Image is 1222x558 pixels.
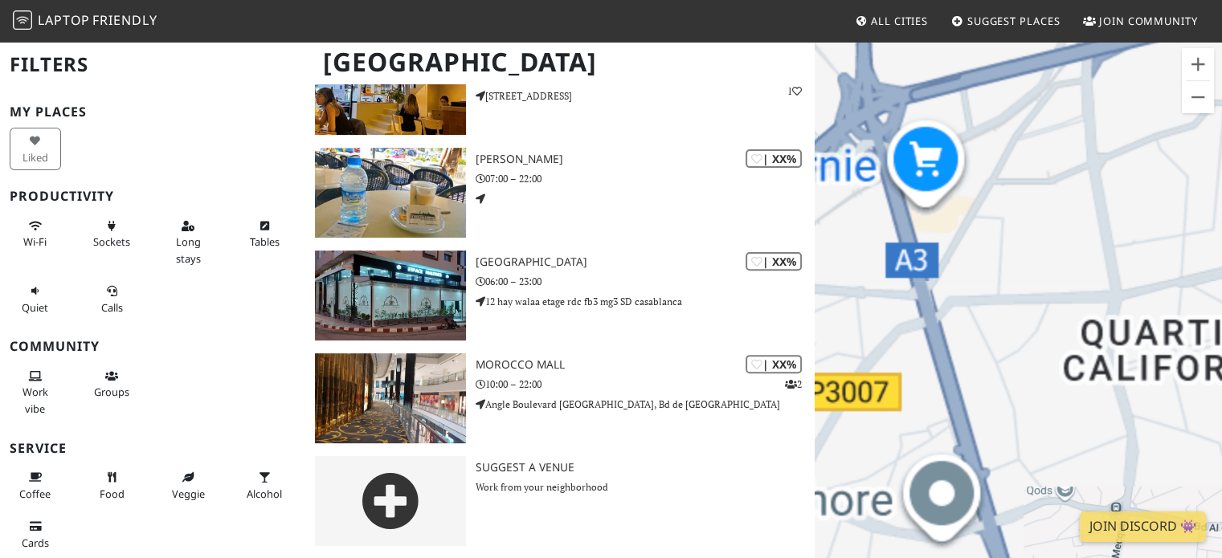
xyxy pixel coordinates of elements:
img: Espace maldives [315,250,465,340]
p: 10:00 – 22:00 [476,377,815,392]
p: Work from your neighborhood [476,479,815,495]
p: Angle Boulevard [GEOGRAPHIC_DATA], Bd de [GEOGRAPHIC_DATA] [476,397,815,412]
img: Morocco Mall [315,353,465,443]
span: Long stays [176,234,201,265]
span: All Cities [871,14,928,28]
span: Alcohol [247,487,282,501]
button: Food [86,464,137,507]
button: Quiet [10,278,61,320]
h3: Community [10,339,296,354]
button: Wi-Fi [10,213,61,255]
div: | XX% [746,355,802,373]
p: 06:00 – 23:00 [476,274,815,289]
span: Veggie [172,487,205,501]
p: 07:00 – 22:00 [476,171,815,186]
div: | XX% [746,252,802,271]
h3: [GEOGRAPHIC_DATA] [476,255,815,269]
div: | XX% [746,149,802,168]
h3: Productivity [10,189,296,204]
h3: [PERSON_NAME] [476,153,815,166]
p: 12 hay walaa etage rdc fb3 mg3 SD casablanca [476,294,815,309]
a: Morocco Mall | XX% 2 Morocco Mall 10:00 – 22:00 Angle Boulevard [GEOGRAPHIC_DATA], Bd de [GEOGRAP... [305,353,815,443]
a: rose de medina | XX% [PERSON_NAME] 07:00 – 22:00 [305,148,815,238]
img: gray-place-d2bdb4477600e061c01bd816cc0f2ef0cfcb1ca9e3ad78868dd16fb2af073a21.png [315,456,465,546]
h3: Service [10,441,296,456]
img: rose de medina [315,148,465,238]
h1: [GEOGRAPHIC_DATA] [310,40,811,84]
img: LaptopFriendly [13,10,32,30]
a: Suggest Places [945,6,1067,35]
button: Work vibe [10,363,61,422]
span: Coffee [19,487,51,501]
a: Espace maldives | XX% [GEOGRAPHIC_DATA] 06:00 – 23:00 12 hay walaa etage rdc fb3 mg3 SD casablanca [305,250,815,340]
span: Quiet [22,300,48,315]
button: Alcohol [239,464,290,507]
button: Coffee [10,464,61,507]
span: Video/audio calls [101,300,123,315]
a: All Cities [848,6,934,35]
h3: My Places [10,104,296,120]
button: Zoom in [1182,48,1214,80]
button: Zoom out [1182,81,1214,113]
span: Suggest Places [967,14,1061,28]
span: Friendly [92,11,157,29]
span: Join Community [1099,14,1198,28]
span: People working [22,385,48,415]
h2: Filters [10,40,296,89]
span: Laptop [38,11,90,29]
span: Food [100,487,125,501]
button: Long stays [162,213,214,271]
button: Groups [86,363,137,405]
button: Tables [239,213,290,255]
a: Suggest a Venue Work from your neighborhood [305,456,815,546]
p: 2 [785,377,802,392]
span: Credit cards [22,536,49,550]
span: Group tables [94,385,129,399]
button: Calls [86,278,137,320]
h3: Suggest a Venue [476,461,815,475]
span: Power sockets [93,234,130,249]
span: Stable Wi-Fi [23,234,47,249]
button: Veggie [162,464,214,507]
a: Join Community [1077,6,1204,35]
h3: Morocco Mall [476,358,815,372]
button: Cards [10,513,61,556]
span: Work-friendly tables [250,234,280,249]
button: Sockets [86,213,137,255]
a: LaptopFriendly LaptopFriendly [13,7,157,35]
